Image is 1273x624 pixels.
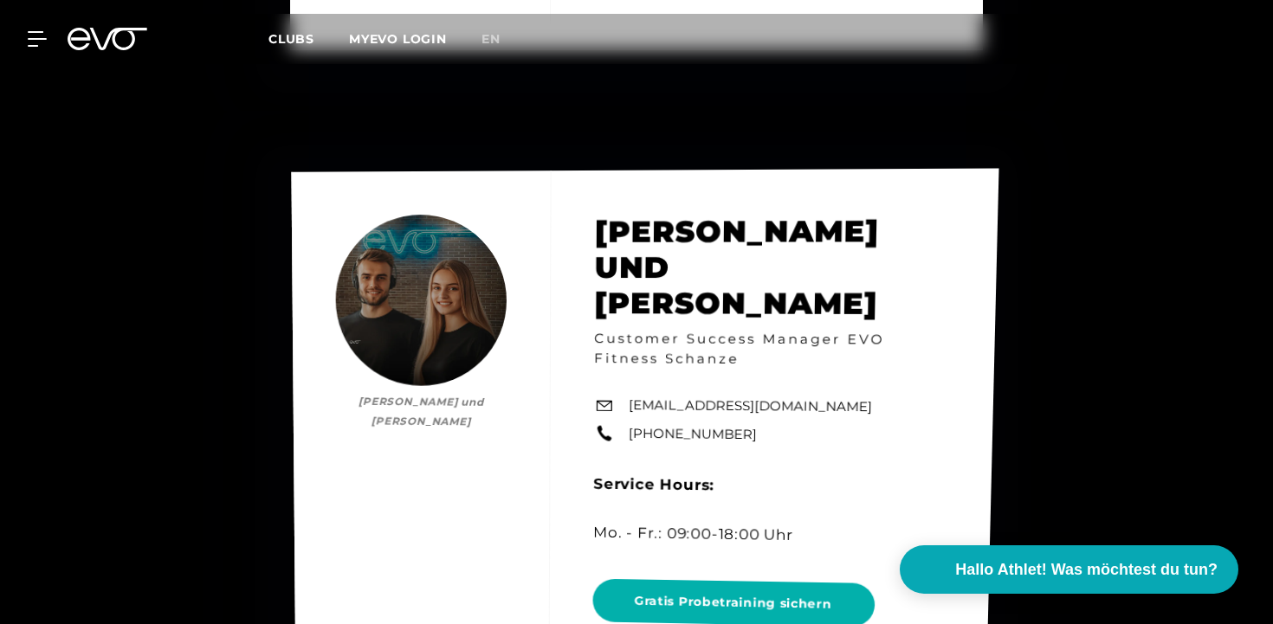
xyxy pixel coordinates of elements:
[481,31,501,47] span: en
[268,30,349,47] a: Clubs
[634,592,831,614] span: Gratis Probetraining sichern
[900,545,1238,594] button: Hallo Athlet! Was möchtest du tun?
[268,31,314,47] span: Clubs
[629,396,872,417] a: [EMAIL_ADDRESS][DOMAIN_NAME]
[629,424,757,445] a: [PHONE_NUMBER]
[481,29,521,49] a: en
[349,31,447,47] a: MYEVO LOGIN
[955,558,1218,582] span: Hallo Athlet! Was möchtest du tun?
